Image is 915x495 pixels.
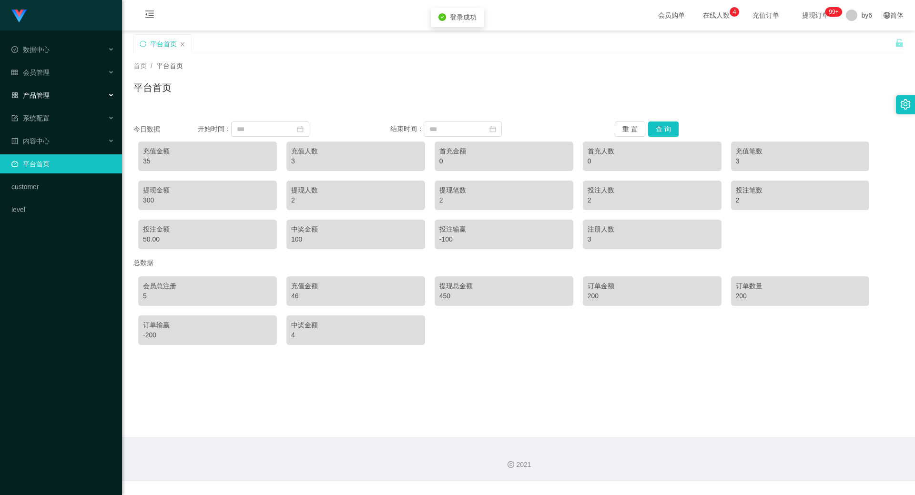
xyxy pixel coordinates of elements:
[588,291,717,301] div: 200
[11,114,50,122] span: 系统配置
[291,234,420,244] div: 100
[884,12,890,19] i: 图标: global
[291,185,420,195] div: 提现人数
[588,146,717,156] div: 首充人数
[11,92,18,99] i: 图标: appstore-o
[11,91,50,99] span: 产品管理
[133,0,166,31] i: 图标: menu-fold
[733,7,736,17] p: 4
[143,291,272,301] div: 5
[588,281,717,291] div: 订单金额
[439,291,569,301] div: 450
[797,12,834,19] span: 提现订单
[588,234,717,244] div: 3
[11,200,114,219] a: level
[133,124,198,134] div: 今日数据
[143,320,272,330] div: 订单输赢
[588,224,717,234] div: 注册人数
[143,224,272,234] div: 投注金额
[588,195,717,205] div: 2
[291,156,420,166] div: 3
[438,13,446,21] i: icon: check-circle
[151,62,152,70] span: /
[489,126,496,132] i: 图标: calendar
[11,69,50,76] span: 会员管理
[297,126,304,132] i: 图标: calendar
[291,146,420,156] div: 充值人数
[730,7,739,17] sup: 4
[143,281,272,291] div: 会员总注册
[439,156,569,166] div: 0
[439,281,569,291] div: 提现总金额
[143,234,272,244] div: 50.00
[736,281,865,291] div: 订单数量
[143,146,272,156] div: 充值金额
[648,121,679,137] button: 查 询
[825,7,842,17] sup: 333
[291,320,420,330] div: 中奖金额
[439,185,569,195] div: 提现笔数
[895,39,904,47] i: 图标: unlock
[11,154,114,173] a: 图标: dashboard平台首页
[11,138,18,144] i: 图标: profile
[390,125,424,132] span: 结束时间：
[291,195,420,205] div: 2
[748,12,784,19] span: 充值订单
[439,224,569,234] div: 投注输赢
[11,10,27,23] img: logo.9652507e.png
[143,156,272,166] div: 35
[11,69,18,76] i: 图标: table
[291,330,420,340] div: 4
[150,35,177,53] div: 平台首页
[588,156,717,166] div: 0
[450,13,477,21] span: 登录成功
[291,281,420,291] div: 充值金额
[439,234,569,244] div: -100
[11,137,50,145] span: 内容中心
[11,46,50,53] span: 数据中心
[11,177,114,196] a: customer
[198,125,231,132] span: 开始时间：
[291,224,420,234] div: 中奖金额
[736,156,865,166] div: 3
[130,460,907,470] div: 2021
[736,195,865,205] div: 2
[143,330,272,340] div: -200
[291,291,420,301] div: 46
[615,121,645,137] button: 重 置
[11,46,18,53] i: 图标: check-circle-o
[698,12,734,19] span: 在线人数
[736,146,865,156] div: 充值笔数
[133,254,904,272] div: 总数据
[588,185,717,195] div: 投注人数
[439,195,569,205] div: 2
[900,99,911,110] i: 图标: setting
[736,291,865,301] div: 200
[133,81,172,95] h1: 平台首页
[143,185,272,195] div: 提现金额
[156,62,183,70] span: 平台首页
[180,41,185,47] i: 图标: close
[143,195,272,205] div: 300
[439,146,569,156] div: 首充金额
[140,40,146,47] i: 图标: sync
[508,461,514,468] i: 图标: copyright
[133,62,147,70] span: 首页
[736,185,865,195] div: 投注笔数
[11,115,18,121] i: 图标: form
